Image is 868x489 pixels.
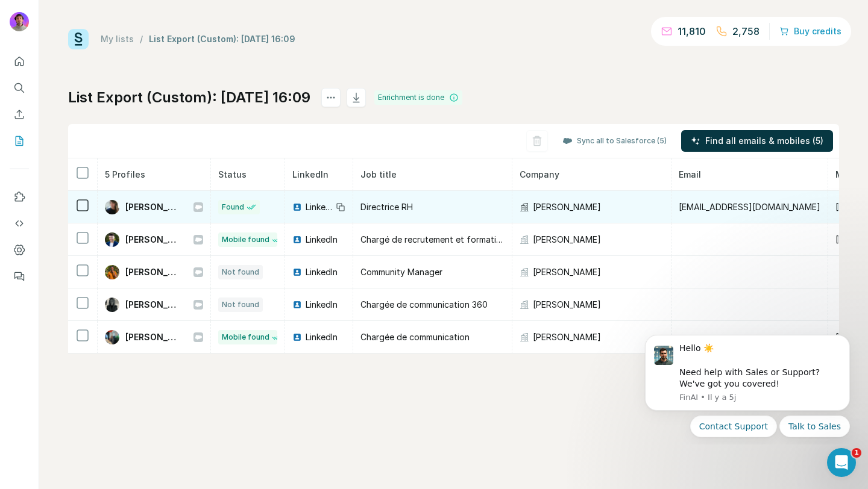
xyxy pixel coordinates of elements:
[360,169,397,179] span: Job title
[218,169,247,179] span: Status
[306,201,332,213] span: LinkedIn
[679,169,701,179] span: Email
[533,234,601,246] span: [PERSON_NAME]
[68,29,89,49] img: Surfe Logo
[105,330,119,344] img: Avatar
[360,202,413,212] span: Directrice RH
[306,331,338,343] span: LinkedIn
[10,77,29,99] button: Search
[533,331,601,343] span: [PERSON_NAME]
[140,33,143,45] li: /
[835,169,864,179] span: Mobile
[10,104,29,125] button: Enrich CSV
[827,448,856,477] iframe: Intercom live chat
[101,34,134,44] a: My lists
[678,24,706,39] p: 11,810
[68,88,310,107] h1: List Export (Custom): [DATE] 16:09
[125,201,181,213] span: [PERSON_NAME]
[10,186,29,208] button: Use Surfe on LinkedIn
[222,234,269,245] span: Mobile found
[360,267,442,277] span: Community Manager
[779,23,841,40] button: Buy credits
[360,332,470,342] span: Chargée de communication
[10,51,29,72] button: Quick start
[10,12,29,31] img: Avatar
[679,202,820,212] span: [EMAIL_ADDRESS][DOMAIN_NAME]
[222,267,259,278] span: Not found
[10,266,29,287] button: Feedback
[533,266,601,278] span: [PERSON_NAME]
[125,234,181,246] span: [PERSON_NAME]
[292,169,329,179] span: LinkedIn
[105,232,119,247] img: Avatar
[292,267,302,277] img: LinkedIn logo
[627,324,868,444] iframe: Intercom notifications message
[852,448,861,458] span: 1
[533,201,601,213] span: [PERSON_NAME]
[105,169,145,179] span: 5 Profiles
[105,265,119,279] img: Avatar
[360,234,506,244] span: Chargé de recrutement et formation
[10,213,29,234] button: Use Surfe API
[105,297,119,312] img: Avatar
[292,235,302,244] img: LinkedIn logo
[321,88,341,107] button: actions
[306,234,338,246] span: LinkedIn
[533,299,601,311] span: [PERSON_NAME]
[306,266,338,278] span: LinkedIn
[554,132,675,150] button: Sync all to Salesforce (5)
[10,239,29,261] button: Dashboard
[705,135,823,147] span: Find all emails & mobiles (5)
[306,299,338,311] span: LinkedIn
[292,202,302,212] img: LinkedIn logo
[149,33,295,45] div: List Export (Custom): [DATE] 16:09
[222,332,269,343] span: Mobile found
[360,299,488,310] span: Chargée de communication 360
[125,266,181,278] span: [PERSON_NAME]
[374,90,462,105] div: Enrichment is done
[125,299,181,311] span: [PERSON_NAME]
[222,299,259,310] span: Not found
[520,169,559,179] span: Company
[732,24,759,39] p: 2,758
[222,202,244,213] span: Found
[125,331,181,343] span: [PERSON_NAME]
[10,130,29,152] button: My lists
[681,130,833,152] button: Find all emails & mobiles (5)
[105,200,119,214] img: Avatar
[292,332,302,342] img: LinkedIn logo
[292,300,302,310] img: LinkedIn logo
